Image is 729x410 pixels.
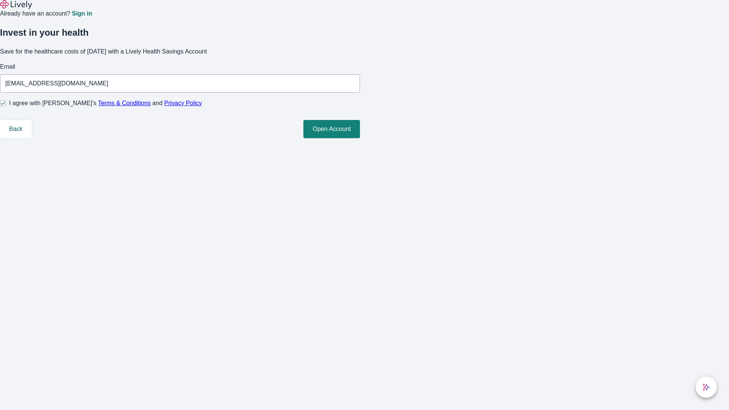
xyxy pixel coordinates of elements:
a: Terms & Conditions [98,100,151,106]
span: I agree with [PERSON_NAME]’s and [9,99,202,108]
a: Privacy Policy [164,100,202,106]
svg: Lively AI Assistant [702,383,710,391]
button: Open Account [303,120,360,138]
a: Sign in [72,11,92,17]
button: chat [696,377,717,398]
